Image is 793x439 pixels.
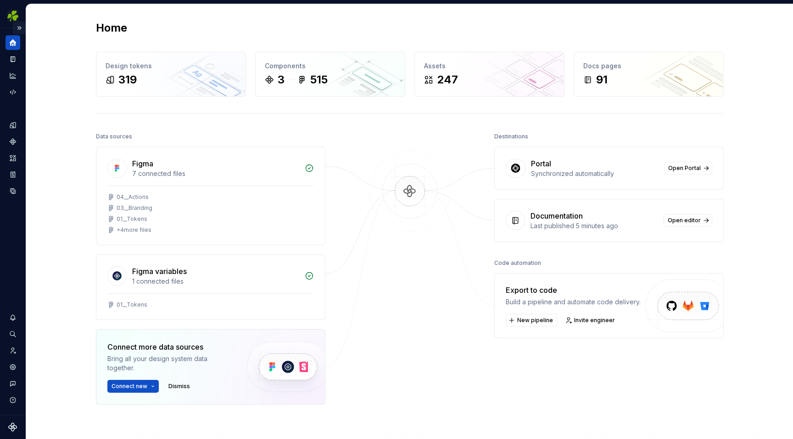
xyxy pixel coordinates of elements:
div: Bring all your design system data together. [107,354,231,373]
a: Assets [6,151,20,165]
a: Storybook stories [6,167,20,182]
div: 515 [310,72,328,87]
a: Settings [6,360,20,374]
div: 3 [278,72,285,87]
div: Data sources [96,130,132,143]
a: Figma variables1 connected files01__Tokens [96,254,325,320]
div: 247 [437,72,458,87]
a: Invite engineer [563,314,619,327]
div: 7 connected files [132,169,299,178]
div: 04__Actions [117,193,149,201]
button: Contact support [6,376,20,391]
div: Figma variables [132,266,187,277]
span: New pipeline [517,317,553,324]
a: Code automation [6,85,20,99]
a: Design tokens [6,118,20,132]
div: Last published 5 minutes ago [531,221,658,230]
a: Components3515 [255,52,405,97]
span: Dismiss [168,383,190,390]
a: Assets247 [414,52,564,97]
img: 56b5df98-d96d-4d7e-807c-0afdf3bdaefa.png [7,11,18,22]
h2: Home [96,21,127,35]
a: Data sources [6,184,20,198]
div: Destinations [494,130,528,143]
span: Open Portal [668,165,701,172]
a: Analytics [6,68,20,83]
a: Figma7 connected files04__Actions03__Branding01__Tokens+4more files [96,147,325,245]
div: 01__Tokens [117,215,147,223]
button: Connect new [107,380,159,393]
div: 1 connected files [132,277,299,286]
a: Documentation [6,52,20,66]
div: 03__Branding [117,204,152,212]
div: Documentation [531,210,583,221]
div: 01__Tokens [117,301,147,308]
div: Assets [424,61,555,71]
div: 319 [118,72,137,87]
div: Connect more data sources [107,341,231,352]
span: Connect new [112,383,147,390]
a: Docs pages91 [574,52,724,97]
button: Search ⌘K [6,327,20,341]
div: Code automation [494,257,541,269]
div: Build a pipeline and automate code delivery. [506,297,641,307]
div: Docs pages [583,61,714,71]
div: 91 [596,72,608,87]
button: Notifications [6,310,20,325]
a: Home [6,35,20,50]
div: + 4 more files [117,226,151,234]
div: Synchronized automatically [531,169,659,178]
button: New pipeline [506,314,557,327]
div: Export to code [506,285,641,296]
button: Expand sidebar [13,22,26,34]
button: Dismiss [164,380,194,393]
div: Figma [132,158,153,169]
a: Open editor [664,214,712,227]
svg: Supernova Logo [8,423,17,432]
span: Invite engineer [574,317,615,324]
div: Components [265,61,396,71]
div: Portal [531,158,551,169]
div: Design tokens [106,61,236,71]
a: Components [6,134,20,149]
a: Design tokens319 [96,52,246,97]
a: Invite team [6,343,20,358]
span: Open editor [668,217,701,224]
a: Open Portal [664,162,712,175]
